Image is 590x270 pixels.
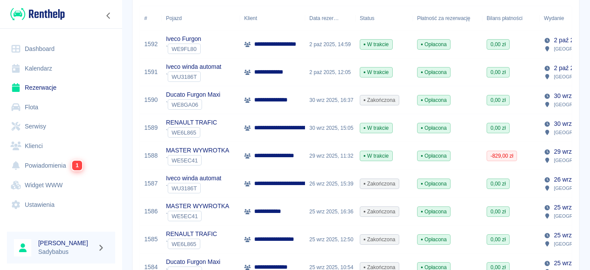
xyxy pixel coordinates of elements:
[166,229,217,239] p: RENAULT TRAFIC
[168,129,200,136] span: WE6L865
[144,179,158,188] a: 1587
[305,58,355,86] div: 2 paź 2025, 12:05
[72,161,82,170] span: 1
[7,117,115,136] a: Serwisy
[166,44,201,54] div: `
[166,6,182,30] div: Pojazd
[168,185,200,192] span: WU3186T
[144,235,158,244] a: 1585
[144,207,158,216] a: 1586
[418,124,450,132] span: Opłacona
[482,6,540,30] div: Bilans płatności
[305,142,355,170] div: 29 wrz 2025, 11:32
[487,124,509,132] span: 0,00 zł
[38,247,94,256] p: Sadybabus
[166,146,229,155] p: MASTER WYWROTKA
[144,95,158,105] a: 1590
[360,152,392,160] span: W trakcie
[7,175,115,195] a: Widget WWW
[38,239,94,247] h6: [PERSON_NAME]
[144,67,158,77] a: 1591
[360,68,392,76] span: W trakcie
[355,6,413,30] div: Status
[360,208,399,216] span: Zakończona
[240,6,305,30] div: Klient
[487,152,517,160] span: -829,00 zł
[166,99,220,110] div: `
[305,198,355,226] div: 25 wrz 2025, 16:36
[305,114,355,142] div: 30 wrz 2025, 15:05
[413,6,482,30] div: Płatność za rezerwację
[7,195,115,215] a: Ustawienia
[360,6,375,30] div: Status
[7,155,115,175] a: Powiadomienia1
[305,226,355,253] div: 25 wrz 2025, 12:50
[166,183,221,193] div: `
[7,136,115,156] a: Klienci
[10,7,65,21] img: Renthelp logo
[7,7,65,21] a: Renthelp logo
[7,78,115,98] a: Rezerwacje
[168,101,202,108] span: WE8GA06
[7,59,115,78] a: Kalendarz
[166,257,220,267] p: Ducato Furgon Maxi
[417,6,471,30] div: Płatność za rezerwację
[168,157,201,164] span: WE5EC41
[144,151,158,160] a: 1588
[305,30,355,58] div: 2 paź 2025, 14:59
[244,6,257,30] div: Klient
[166,202,229,211] p: MASTER WYWROTKA
[102,10,115,21] button: Zwiń nawigację
[360,96,399,104] span: Zakończona
[418,236,450,243] span: Opłacona
[418,180,450,188] span: Opłacona
[487,40,509,48] span: 0,00 zł
[144,6,147,30] div: #
[360,236,399,243] span: Zakończona
[7,39,115,59] a: Dashboard
[168,46,200,52] span: WE9FL80
[487,236,509,243] span: 0,00 zł
[360,124,392,132] span: W trakcie
[418,96,450,104] span: Opłacona
[487,6,523,30] div: Bilans płatności
[487,208,509,216] span: 0,00 zł
[166,34,201,44] p: Iveco Furgon
[418,40,450,48] span: Opłacona
[166,90,220,99] p: Ducato Furgon Maxi
[144,40,158,49] a: 1592
[309,6,339,30] div: Data rezerwacji
[168,241,200,247] span: WE6L865
[168,74,200,80] span: WU3186T
[166,118,217,127] p: RENAULT TRAFIC
[487,96,509,104] span: 0,00 zł
[166,71,221,82] div: `
[305,6,355,30] div: Data rezerwacji
[487,180,509,188] span: 0,00 zł
[166,239,217,249] div: `
[360,40,392,48] span: W trakcie
[564,12,576,24] button: Sort
[166,127,217,138] div: `
[544,6,564,30] div: Wydanie
[418,152,450,160] span: Opłacona
[144,123,158,132] a: 1589
[166,62,221,71] p: Iveco winda automat
[305,170,355,198] div: 26 wrz 2025, 15:39
[166,211,229,221] div: `
[305,86,355,114] div: 30 wrz 2025, 16:37
[339,12,351,24] button: Sort
[487,68,509,76] span: 0,00 zł
[166,155,229,165] div: `
[7,98,115,117] a: Flota
[418,68,450,76] span: Opłacona
[140,6,162,30] div: #
[166,174,221,183] p: Iveco winda automat
[162,6,240,30] div: Pojazd
[360,180,399,188] span: Zakończona
[418,208,450,216] span: Opłacona
[168,213,201,219] span: WE5EC41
